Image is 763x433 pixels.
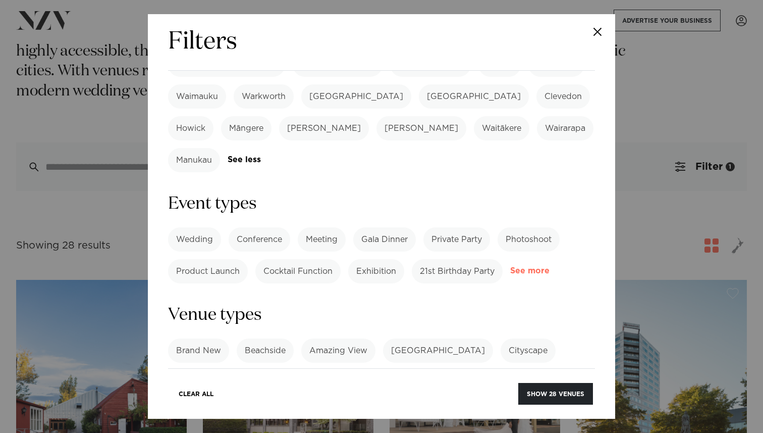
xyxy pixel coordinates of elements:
[279,116,369,140] label: [PERSON_NAME]
[168,259,248,283] label: Product Launch
[348,259,404,283] label: Exhibition
[301,339,375,363] label: Amazing View
[537,116,593,140] label: Wairarapa
[168,227,221,252] label: Wedding
[168,84,226,109] label: Waimauku
[580,14,615,50] button: Close
[234,84,294,109] label: Warkworth
[168,148,220,172] label: Manukau
[419,84,529,109] label: [GEOGRAPHIC_DATA]
[168,116,213,140] label: Howick
[168,193,595,215] h3: Event types
[501,339,556,363] label: Cityscape
[168,339,229,363] label: Brand New
[423,227,490,252] label: Private Party
[168,26,237,58] h2: Filters
[168,304,595,326] h3: Venue types
[237,339,294,363] label: Beachside
[298,227,346,252] label: Meeting
[383,339,493,363] label: [GEOGRAPHIC_DATA]
[474,116,529,140] label: Waitākere
[221,116,271,140] label: Māngere
[170,383,222,405] button: Clear All
[301,84,411,109] label: [GEOGRAPHIC_DATA]
[255,259,341,283] label: Cocktail Function
[536,84,590,109] label: Clevedon
[498,227,560,252] label: Photoshoot
[376,116,466,140] label: [PERSON_NAME]
[353,227,416,252] label: Gala Dinner
[518,383,593,405] button: Show 28 venues
[412,259,503,283] label: 21st Birthday Party
[229,227,290,252] label: Conference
